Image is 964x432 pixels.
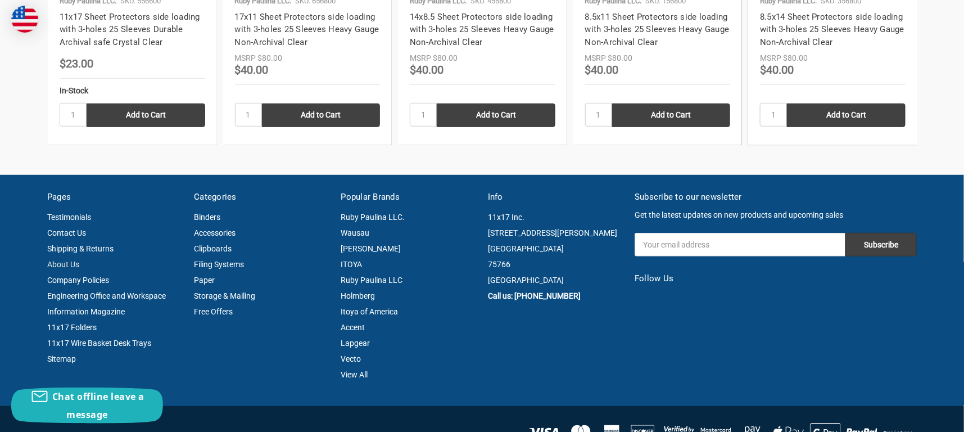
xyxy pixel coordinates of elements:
a: Storage & Mailing [194,291,255,300]
a: [PERSON_NAME] [341,244,401,253]
a: Wausau [341,228,370,237]
address: 11x17 Inc. [STREET_ADDRESS][PERSON_NAME] [GEOGRAPHIC_DATA] 75766 [GEOGRAPHIC_DATA] [488,209,623,288]
span: Chat offline leave a message [52,390,144,421]
a: Sitemap [47,354,76,363]
a: 8.5x14 Sheet Protectors side loading with 3-holes 25 Sleeves Heavy Gauge Non-Archival Clear [760,12,904,47]
h5: Follow Us [635,272,917,285]
a: Accessories [194,228,236,237]
a: Holmberg [341,291,375,300]
a: Binders [194,213,220,222]
img: duty and tax information for United States [11,6,38,33]
span: $80.00 [783,53,808,62]
a: Free Offers [194,307,233,316]
input: Add to Cart [87,103,205,127]
input: Add to Cart [437,103,555,127]
a: Filing Systems [194,260,244,269]
span: $40.00 [235,63,269,76]
span: $80.00 [433,53,458,62]
a: Clipboards [194,244,232,253]
div: MSRP [410,52,431,64]
p: Get the latest updates on new products and upcoming sales [635,209,917,221]
h5: Subscribe to our newsletter [635,191,917,204]
a: ITOYA [341,260,363,269]
a: 14x8.5 Sheet Protectors side loading with 3-holes 25 Sleeves Heavy Gauge Non-Archival Clear [410,12,554,47]
span: $80.00 [258,53,283,62]
h5: Popular Brands [341,191,476,204]
a: Ruby Paulina LLC [341,276,403,285]
a: 17x11 Sheet Protectors side loading with 3-holes 25 Sleeves Heavy Gauge Non-Archival Clear [235,12,379,47]
a: 8.5x11 Sheet Protectors side loading with 3-holes 25 Sleeves Heavy Gauge Non-Archival Clear [585,12,730,47]
a: Call us: [PHONE_NUMBER] [488,291,581,300]
a: Paper [194,276,215,285]
span: $23.00 [60,57,93,70]
div: In-Stock [60,85,205,97]
a: 11x17 Wire Basket Desk Trays [47,339,151,348]
input: Add to Cart [787,103,906,127]
input: Your email address [635,233,845,256]
input: Add to Cart [612,103,731,127]
a: Company Policies [47,276,109,285]
h5: Categories [194,191,329,204]
div: MSRP [760,52,781,64]
a: Shipping & Returns [47,244,114,253]
button: Chat offline leave a message [11,388,163,424]
a: View All [341,370,368,379]
a: Engineering Office and Workspace Information Magazine [47,291,166,316]
input: Subscribe [845,233,917,256]
a: 11x17 Sheet Protectors side loading with 3-holes 25 Sleeves Durable Archival safe Crystal Clear [60,12,200,47]
a: 11x17 Folders [47,323,97,332]
span: $40.00 [410,63,443,76]
a: Testimonials [47,213,91,222]
span: $80.00 [608,53,633,62]
a: Vecto [341,354,361,363]
div: MSRP [235,52,256,64]
a: Lapgear [341,339,370,348]
span: $40.00 [760,63,794,76]
div: MSRP [585,52,607,64]
a: Contact Us [47,228,86,237]
span: $40.00 [585,63,619,76]
a: Accent [341,323,365,332]
input: Add to Cart [262,103,381,127]
a: Ruby Paulina LLC. [341,213,405,222]
h5: Pages [47,191,182,204]
a: Itoya of America [341,307,399,316]
h5: Info [488,191,623,204]
a: About Us [47,260,79,269]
